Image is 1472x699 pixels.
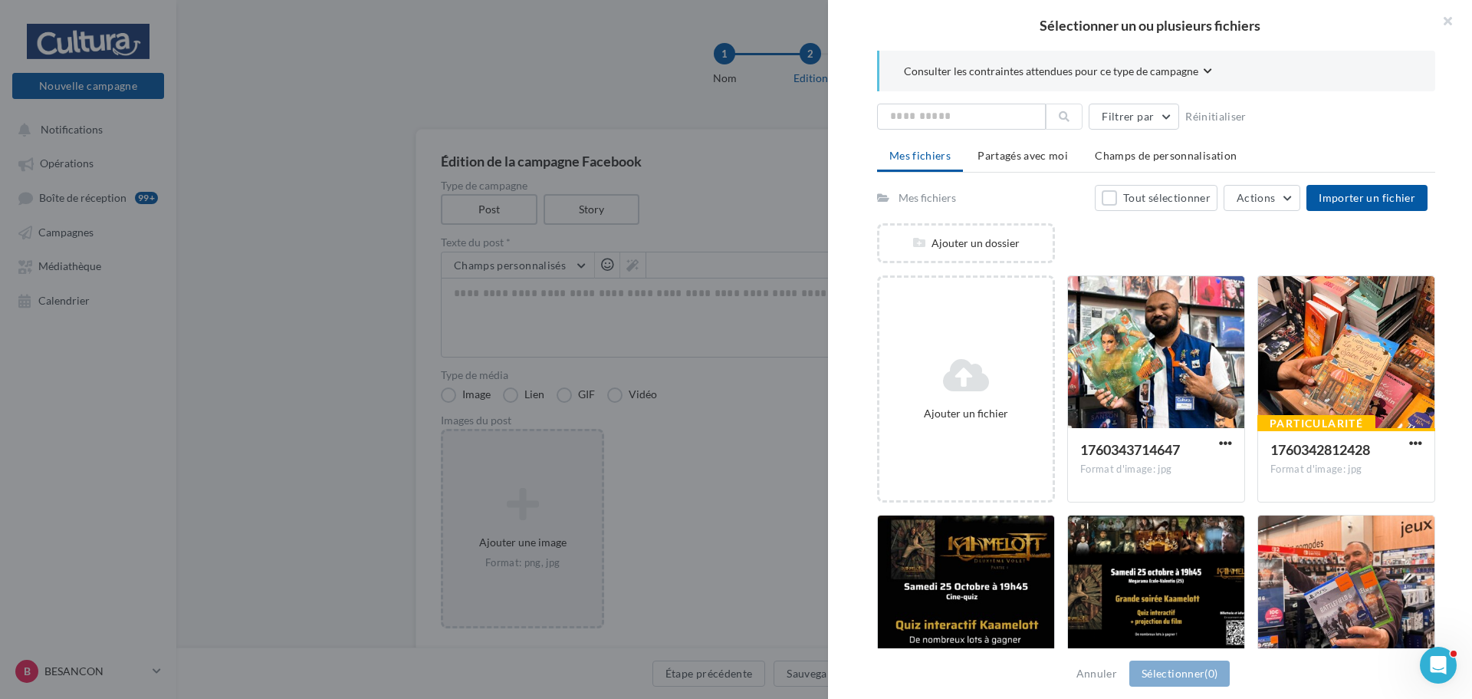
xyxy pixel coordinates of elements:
[1270,441,1370,458] span: 1760342812428
[1095,149,1237,162] span: Champs de personnalisation
[879,236,1053,251] div: Ajouter un dossier
[904,64,1198,79] span: Consulter les contraintes attendues pour ce type de campagne
[1070,664,1123,683] button: Annuler
[1319,191,1415,204] span: Importer un fichier
[1204,667,1217,680] span: (0)
[1129,661,1230,687] button: Sélectionner(0)
[1095,185,1217,211] button: Tout sélectionner
[1420,647,1457,684] iframe: Intercom live chat
[889,149,951,162] span: Mes fichiers
[1237,191,1275,204] span: Actions
[1224,185,1300,211] button: Actions
[1270,463,1422,476] div: Format d'image: jpg
[899,190,956,206] div: Mes fichiers
[1080,441,1180,458] span: 1760343714647
[1257,415,1375,432] div: Particularité
[853,18,1447,32] h2: Sélectionner un ou plusieurs fichiers
[1080,463,1232,476] div: Format d'image: jpg
[904,63,1212,82] button: Consulter les contraintes attendues pour ce type de campagne
[886,406,1046,421] div: Ajouter un fichier
[1089,104,1179,130] button: Filtrer par
[1306,185,1428,211] button: Importer un fichier
[1179,107,1253,126] button: Réinitialiser
[978,149,1068,162] span: Partagés avec moi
